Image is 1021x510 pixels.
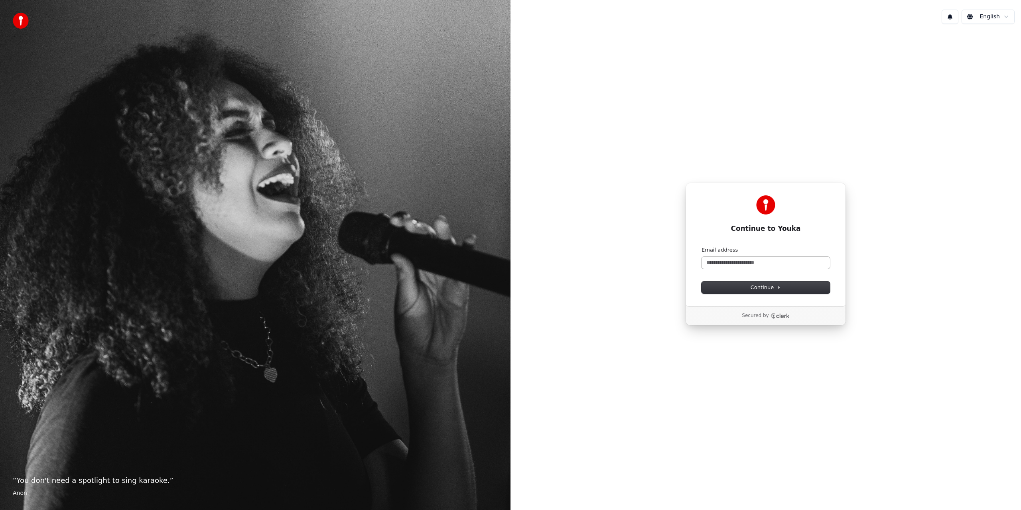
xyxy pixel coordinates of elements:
p: Secured by [742,313,769,319]
footer: Anon [13,489,498,497]
span: Continue [751,284,781,291]
p: “ You don't need a spotlight to sing karaoke. ” [13,475,498,486]
h1: Continue to Youka [702,224,830,234]
label: Email address [702,246,738,254]
button: Continue [702,282,830,293]
img: youka [13,13,29,29]
img: Youka [756,195,775,215]
a: Clerk logo [771,313,790,319]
